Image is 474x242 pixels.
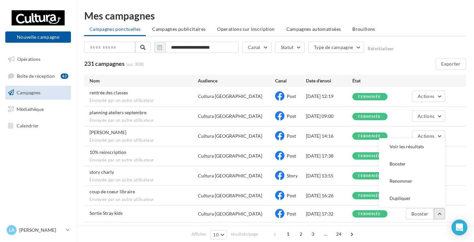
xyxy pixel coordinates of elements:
[198,133,262,139] div: Cultura [GEOGRAPHIC_DATA]
[231,231,258,237] span: résultats/page
[17,122,39,128] span: Calendrier
[198,211,262,217] div: Cultura [GEOGRAPHIC_DATA]
[126,61,144,68] span: (sur 308)
[358,95,381,99] div: terminée
[418,133,434,139] span: Actions
[17,73,55,78] span: Boîte de réception
[19,227,63,233] p: [PERSON_NAME]
[306,172,352,179] div: [DATE] 13:55
[379,172,445,190] button: Renommer
[412,91,445,102] button: Actions
[306,133,352,139] div: [DATE] 14:16
[17,56,40,62] span: Opérations
[213,232,219,237] span: 10
[5,31,71,43] button: Nouvelle campagne
[89,129,126,135] span: sabrina carpenters
[198,192,262,199] div: Cultura [GEOGRAPHIC_DATA]
[451,219,467,235] div: Open Intercom Messenger
[379,155,445,172] button: Booster
[17,90,40,95] span: Campagnes
[308,229,318,239] span: 3
[283,229,293,239] span: 1
[358,154,381,158] div: terminée
[198,93,262,100] div: Cultura [GEOGRAPHIC_DATA]
[4,119,72,133] a: Calendrier
[4,69,72,83] a: Boîte de réception42
[406,208,434,219] button: Booster
[89,149,126,155] span: 10% reinscription
[321,229,331,239] span: ...
[358,115,381,119] div: terminée
[379,190,445,207] button: Dupliquer
[89,197,198,203] span: Envoyée par un autre utilisateur
[89,169,114,175] span: story charly
[287,133,296,139] span: Post
[306,77,352,84] div: Date d'envoi
[89,137,198,143] span: Envoyée par un autre utilisateur
[333,229,344,239] span: 24
[198,153,262,159] div: Cultura [GEOGRAPHIC_DATA]
[17,106,44,112] span: Médiathèque
[84,60,125,67] span: 231 campagnes
[352,26,375,32] span: Brouillons
[4,86,72,100] a: Campagnes
[89,98,198,104] span: Envoyée par un autre utilisateur
[296,229,306,239] span: 2
[358,212,381,216] div: terminée
[418,113,434,119] span: Actions
[89,110,147,115] span: planning ateliers septembre
[287,173,298,178] span: Story
[306,113,352,120] div: [DATE] 09:00
[89,210,123,216] span: Sortie Stray kids
[275,42,305,53] button: Statut
[358,194,381,198] div: terminée
[287,93,296,99] span: Post
[358,174,381,178] div: terminée
[84,11,466,21] div: Mes campagnes
[287,193,296,198] span: Post
[152,26,206,32] span: Campagnes publicitaires
[308,42,364,53] button: Type de campagne
[358,134,381,138] div: terminée
[9,227,15,233] span: La
[198,77,275,84] div: Audience
[192,231,207,237] span: Afficher
[4,102,72,116] a: Médiathèque
[89,189,135,194] span: coup de coeur libraire
[287,211,296,217] span: Post
[412,111,445,122] button: Actions
[5,224,71,236] a: La [PERSON_NAME]
[89,90,128,95] span: rentrée des classes
[61,73,68,79] div: 42
[210,230,227,239] button: 10
[352,77,399,84] div: État
[306,93,352,100] div: [DATE] 12:19
[89,225,111,231] span: anim kpop
[217,26,274,32] span: Operations sur inscription
[306,192,352,199] div: [DATE] 16:26
[89,157,198,163] span: Envoyée par un autre utilisateur
[89,177,198,183] span: Envoyée par un autre utilisateur
[4,52,72,66] a: Opérations
[89,118,198,123] span: Envoyée par un autre utilisateur
[287,153,296,159] span: Post
[412,130,445,142] button: Actions
[198,113,262,120] div: Cultura [GEOGRAPHIC_DATA]
[198,172,262,179] div: Cultura [GEOGRAPHIC_DATA]
[306,211,352,217] div: [DATE] 17:32
[287,113,296,119] span: Post
[379,138,445,155] button: Voir les résultats
[368,46,394,51] button: Réinitialiser
[242,42,271,53] button: Canal
[418,93,434,99] span: Actions
[306,153,352,159] div: [DATE] 17:38
[89,77,198,84] div: Nom
[275,77,306,84] div: Canal
[286,26,341,32] span: Campagnes automatisées
[436,58,466,70] button: Exporter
